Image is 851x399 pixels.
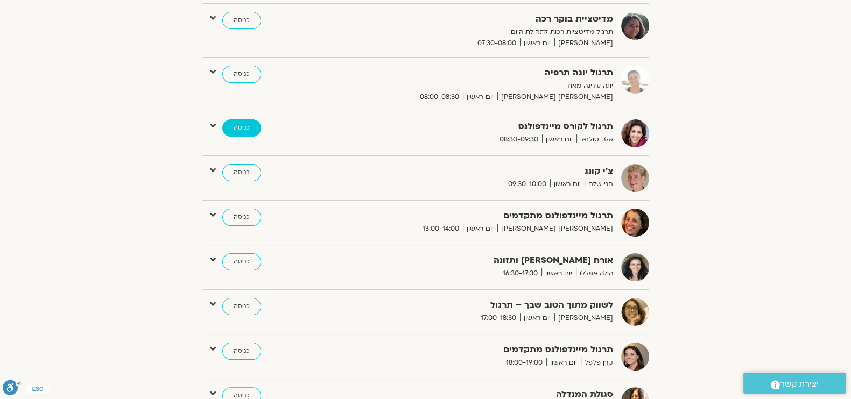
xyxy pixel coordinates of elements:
[222,343,261,360] a: כניסה
[497,223,613,234] span: [PERSON_NAME] [PERSON_NAME]
[496,134,542,145] span: 08:30-09:30
[222,119,261,137] a: כניסה
[349,80,613,91] p: יוגה עדינה מאוד
[349,66,613,80] strong: תרגול יוגה תרפיה
[541,268,576,279] span: יום ראשון
[520,312,554,324] span: יום ראשון
[477,312,520,324] span: 17:00-18:30
[504,179,550,190] span: 09:30-10:00
[499,268,541,279] span: 16:30-17:30
[743,373,846,394] a: יצירת קשר
[349,253,613,268] strong: אורח [PERSON_NAME] ותזונה
[222,253,261,270] a: כניסה
[463,223,497,234] span: יום ראשון
[550,179,585,190] span: יום ראשון
[349,298,613,312] strong: לשווק מתוך הטוב שבך – תרגול
[419,223,463,234] span: 13:00-14:00
[222,209,261,226] a: כניסה
[474,38,520,49] span: 07:30-08:00
[349,209,613,223] strong: תרגול מיינדפולנס מתקדמים
[222,164,261,181] a: כניסה
[349,26,613,38] p: תרגול מדיטציות רכות לתחילת היום
[576,134,613,145] span: אלה טולנאי
[222,298,261,315] a: כניסה
[222,12,261,29] a: כניסה
[581,357,613,368] span: קרן פלפל
[463,91,497,103] span: יום ראשון
[546,357,581,368] span: יום ראשון
[222,66,261,83] a: כניסה
[349,12,613,26] strong: מדיטציית בוקר רכה
[542,134,576,145] span: יום ראשון
[349,119,613,134] strong: תרגול לקורס מיינדפולנס
[416,91,463,103] span: 08:00-08:30
[349,164,613,179] strong: צ'י קונג
[585,179,613,190] span: חני שלם
[576,268,613,279] span: הילה אפללו
[349,343,613,357] strong: תרגול מיינדפולנס מתקדמים
[780,377,819,391] span: יצירת קשר
[497,91,613,103] span: [PERSON_NAME] [PERSON_NAME]
[502,357,546,368] span: 18:00-19:00
[554,38,613,49] span: [PERSON_NAME]
[520,38,554,49] span: יום ראשון
[554,312,613,324] span: [PERSON_NAME]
